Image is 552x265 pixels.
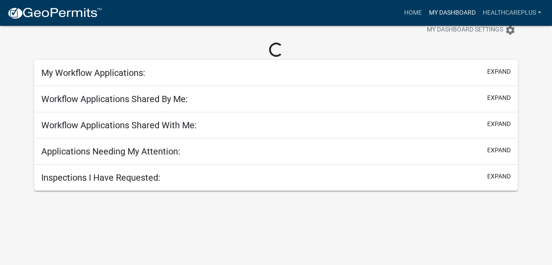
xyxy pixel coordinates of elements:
h5: My Workflow Applications: [41,67,145,78]
i: settings [505,25,516,36]
a: My Dashboard [425,4,479,21]
h5: Inspections I Have Requested: [41,172,160,183]
a: healthcareplus [479,4,545,21]
button: expand [487,172,511,181]
button: expand [487,146,511,155]
a: Home [401,4,425,21]
button: expand [487,93,511,103]
button: My Dashboard Settingssettings [420,21,523,39]
button: expand [487,67,511,76]
h5: Workflow Applications Shared With Me: [41,120,197,131]
h5: Workflow Applications Shared By Me: [41,94,188,104]
h5: Applications Needing My Attention: [41,146,180,157]
span: My Dashboard Settings [427,25,503,36]
button: expand [487,119,511,129]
